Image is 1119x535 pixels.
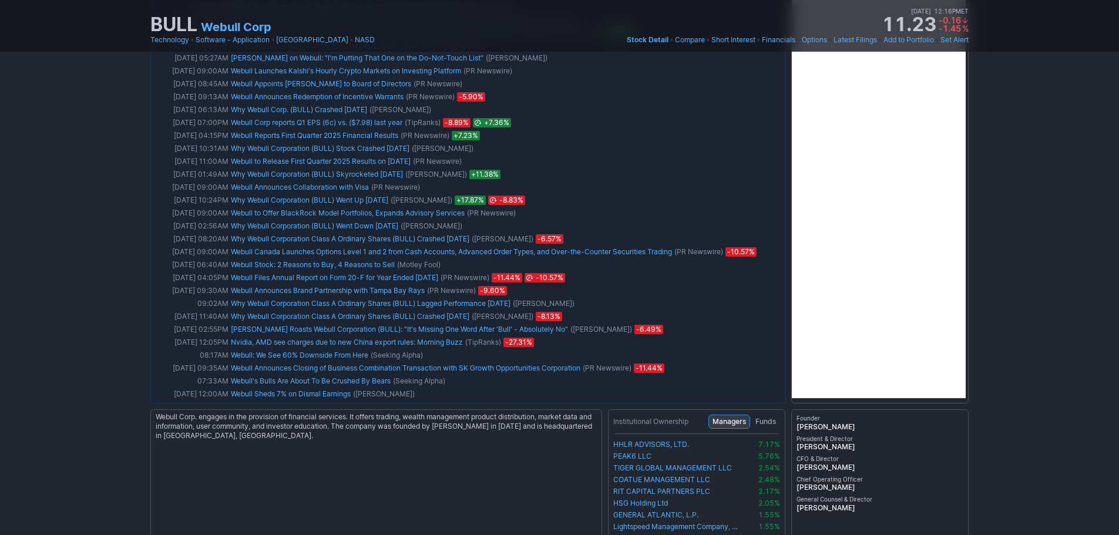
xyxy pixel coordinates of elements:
span: [PERSON_NAME] [797,503,963,513]
td: 07:33AM [153,375,230,388]
a: Short Interest [711,34,755,46]
a: Technology [150,34,189,46]
span: [DATE] 12:16PM ET [911,6,969,16]
span: ([PERSON_NAME]) [472,233,533,245]
span: ([PERSON_NAME]) [401,220,462,232]
td: [DATE] 10:24PM [153,194,230,207]
span: (TipRanks) [405,117,441,129]
span: (PR Newswire) [583,362,631,374]
span: -8.89% [443,118,471,127]
td: [DATE] 11:40AM [153,310,230,323]
td: [DATE] 07:00PM [153,116,230,129]
span: 2.54% [758,463,780,472]
a: [GEOGRAPHIC_DATA] [276,34,348,46]
span: • [706,34,710,46]
span: (Seeking Alpha) [393,375,445,387]
td: [DATE] 04:15PM [153,129,230,142]
span: +7.23% [452,131,480,140]
a: Webull Announces Closing of Business Combination Transaction with SK Growth Opportunities Corpora... [231,364,580,372]
span: ([PERSON_NAME]) [405,169,467,180]
span: (PR Newswire) [441,272,489,284]
a: HHLR ADVISORS, LTD. [613,440,738,449]
td: [DATE] 04:05PM [153,271,230,284]
span: ([PERSON_NAME]) [513,298,574,309]
span: 2.17% [758,487,780,496]
span: 1.55% [758,522,780,531]
span: (Motley Fool) [397,259,441,271]
span: ([PERSON_NAME]) [369,104,431,116]
span: -27.31% [503,338,534,347]
strong: 11.23 [882,15,936,34]
a: Options [802,34,827,46]
h1: BULL [150,15,197,34]
td: [DATE] 02:55PM [153,323,230,336]
a: Webull Appoints [PERSON_NAME] to Board of Directors [231,79,411,88]
a: Webull Announces Brand Partnership with Tampa Bay Rays [231,286,425,295]
span: (PR Newswire) [371,181,420,193]
span: Stock Detail [627,35,668,44]
span: (PR Newswire) [467,207,516,219]
span: • [931,6,934,16]
span: CFO & Director [797,455,963,463]
td: [DATE] 09:13AM [153,90,230,103]
span: -11.44% [634,364,664,373]
td: [DATE] 08:45AM [153,78,230,90]
span: May 27, 2025 [473,118,511,127]
span: (PR Newswire) [463,65,512,77]
span: -9.60% [478,286,507,295]
span: +11.38% [469,170,500,179]
span: May 05, 2025 [488,196,525,205]
a: Webull Sheds 7% on Dismal Earnings [231,389,351,398]
span: -8.13% [536,312,562,321]
span: • [797,34,801,46]
span: • [828,34,832,46]
a: Webull Announces Redemption of Incentive Warrants [231,92,404,101]
a: COATUE MANAGEMENT LLC [613,475,738,484]
a: NASD [355,34,375,46]
span: • [935,34,939,46]
a: Latest Filings [834,34,877,46]
a: Webull Corp reports Q1 EPS (6c) vs. ($7.98) last year [231,118,402,127]
h4: Institutional Ownership [613,417,688,427]
span: ([PERSON_NAME]) [353,388,415,400]
span: -0.16 [939,15,961,25]
span: Latest Filings [834,35,877,44]
span: -5.90% [457,92,485,102]
a: [PERSON_NAME] on Webull: "I'm Putting That One on the Do-Not-Touch List" [231,53,483,62]
td: [DATE] 09:00AM [153,245,230,258]
button: Funds [751,415,780,429]
a: Nvidia, AMD see charges due to new China export rules: Morning Buzz [231,338,463,346]
span: 7.17% [758,440,780,449]
td: [DATE] 12:00AM [153,388,230,401]
td: [DATE] 09:00AM [153,207,230,220]
span: • [878,34,882,46]
span: ([PERSON_NAME]) [570,324,632,335]
td: [DATE] 09:00AM [153,65,230,78]
span: ([PERSON_NAME]) [472,311,533,322]
span: ([PERSON_NAME]) [412,143,473,154]
span: President & Director [797,435,963,443]
td: [DATE] 11:00AM [153,155,230,168]
td: 08:17AM [153,349,230,362]
a: Why Webull Corporation Class A Ordinary Shares (BULL) Crashed [DATE] [231,312,469,321]
a: Stock Detail [627,34,668,46]
span: • [271,34,275,46]
span: -6.57% [536,234,563,244]
a: Webull Launches Kalshi's Hourly Crypto Markets on Investing Platform [231,66,461,75]
a: Why Webull Corporation Class A Ordinary Shares (BULL) Crashed [DATE] [231,234,469,243]
td: [DATE] 05:27AM [153,52,230,65]
a: TIGER GLOBAL MANAGEMENT LLC [613,463,738,473]
a: Webull Announces Collaboration with Visa [231,183,369,191]
a: Why Webull Corporation (BULL) Skyrocketed [DATE] [231,170,403,179]
span: Founder [797,415,963,422]
a: GENERAL ATLANTIC, L.P. [613,510,738,520]
span: -10.57% [725,247,757,257]
span: (PR Newswire) [413,156,462,167]
a: Webull Files Annual Report on Form 20-F for Year Ended [DATE] [231,273,438,282]
a: [PERSON_NAME] Roasts Webull Corporation (BULL): "It's Missing One Word After 'Bull' - Absolutely No" [231,325,568,334]
button: Managers [708,415,750,429]
a: Webull's Bulls Are About To Be Crushed By Bears [231,376,391,385]
a: RIT CAPITAL PARTNERS PLC [613,487,738,496]
span: (PR Newswire) [401,130,449,142]
span: +17.87% [455,196,486,205]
